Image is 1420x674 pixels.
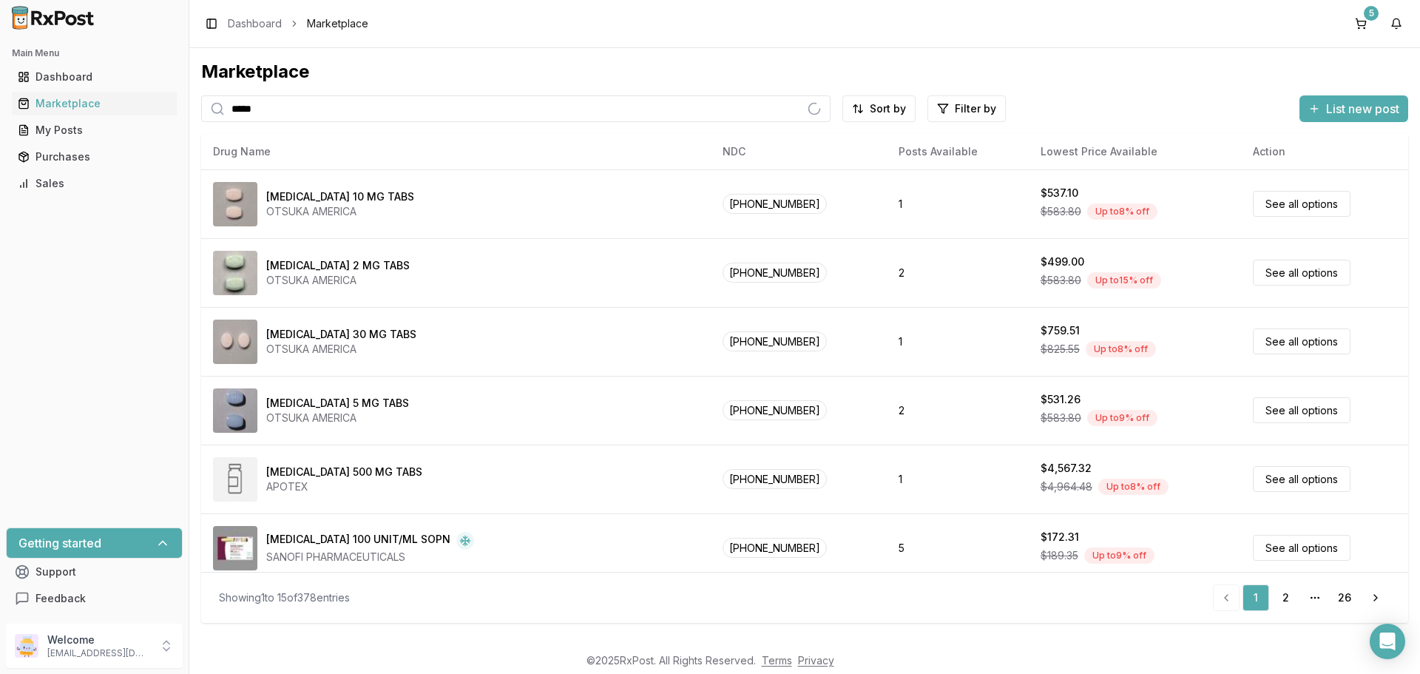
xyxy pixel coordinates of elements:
[723,194,827,214] span: [PHONE_NUMBER]
[47,633,150,647] p: Welcome
[18,176,171,191] div: Sales
[12,144,177,170] a: Purchases
[1370,624,1405,659] div: Open Intercom Messenger
[1326,100,1399,118] span: List new post
[1087,410,1157,426] div: Up to 9 % off
[266,189,414,204] div: [MEDICAL_DATA] 10 MG TABS
[213,526,257,570] img: Admelog SoloStar 100 UNIT/ML SOPN
[723,469,827,489] span: [PHONE_NUMBER]
[1213,584,1390,611] nav: pagination
[1041,186,1078,200] div: $537.10
[1253,191,1350,217] a: See all options
[266,273,410,288] div: OTSUKA AMERICA
[12,170,177,197] a: Sales
[1041,255,1084,269] div: $499.00
[1041,323,1080,338] div: $759.51
[723,331,827,351] span: [PHONE_NUMBER]
[213,251,257,295] img: Abilify 2 MG TABS
[887,513,1028,582] td: 5
[1253,466,1350,492] a: See all options
[798,654,834,667] a: Privacy
[12,90,177,117] a: Marketplace
[35,591,86,606] span: Feedback
[18,96,171,111] div: Marketplace
[1087,203,1157,220] div: Up to 8 % off
[47,647,150,659] p: [EMAIL_ADDRESS][DOMAIN_NAME]
[927,95,1006,122] button: Filter by
[6,6,101,30] img: RxPost Logo
[1242,584,1269,611] a: 1
[266,532,450,550] div: [MEDICAL_DATA] 100 UNIT/ML SOPN
[1041,411,1081,425] span: $583.80
[266,479,422,494] div: APOTEX
[12,47,177,59] h2: Main Menu
[1041,342,1080,357] span: $825.55
[6,172,183,195] button: Sales
[762,654,792,667] a: Terms
[6,585,183,612] button: Feedback
[1041,273,1081,288] span: $583.80
[1087,272,1161,289] div: Up to 15 % off
[6,559,183,585] button: Support
[1041,461,1092,476] div: $4,567.32
[1041,479,1092,494] span: $4,964.48
[1041,204,1081,219] span: $583.80
[266,465,422,479] div: [MEDICAL_DATA] 500 MG TABS
[6,118,183,142] button: My Posts
[711,134,887,169] th: NDC
[213,457,257,502] img: Abiraterone Acetate 500 MG TABS
[887,238,1028,307] td: 2
[228,16,282,31] a: Dashboard
[887,307,1028,376] td: 1
[955,101,996,116] span: Filter by
[1331,584,1358,611] a: 26
[266,204,414,219] div: OTSUKA AMERICA
[219,590,350,605] div: Showing 1 to 15 of 378 entries
[1299,95,1408,122] button: List new post
[887,169,1028,238] td: 1
[723,400,827,420] span: [PHONE_NUMBER]
[842,95,916,122] button: Sort by
[1029,134,1242,169] th: Lowest Price Available
[6,145,183,169] button: Purchases
[213,182,257,226] img: Abilify 10 MG TABS
[266,396,409,411] div: [MEDICAL_DATA] 5 MG TABS
[723,263,827,283] span: [PHONE_NUMBER]
[213,320,257,364] img: Abilify 30 MG TABS
[1084,547,1154,564] div: Up to 9 % off
[266,327,416,342] div: [MEDICAL_DATA] 30 MG TABS
[201,60,1408,84] div: Marketplace
[1041,392,1081,407] div: $531.26
[1364,6,1379,21] div: 5
[18,534,101,552] h3: Getting started
[15,634,38,658] img: User avatar
[1272,584,1299,611] a: 2
[201,134,711,169] th: Drug Name
[1361,584,1390,611] a: Go to next page
[887,376,1028,445] td: 2
[870,101,906,116] span: Sort by
[1086,341,1156,357] div: Up to 8 % off
[12,64,177,90] a: Dashboard
[228,16,368,31] nav: breadcrumb
[266,550,474,565] div: SANOFI PHARMACEUTICALS
[1253,260,1350,286] a: See all options
[1241,134,1408,169] th: Action
[6,65,183,89] button: Dashboard
[213,388,257,433] img: Abilify 5 MG TABS
[1253,397,1350,423] a: See all options
[12,117,177,144] a: My Posts
[18,149,171,164] div: Purchases
[307,16,368,31] span: Marketplace
[1041,548,1078,563] span: $189.35
[18,70,171,84] div: Dashboard
[1041,530,1079,545] div: $172.31
[887,134,1028,169] th: Posts Available
[1349,12,1373,36] button: 5
[266,258,410,273] div: [MEDICAL_DATA] 2 MG TABS
[1299,103,1408,118] a: List new post
[266,411,409,425] div: OTSUKA AMERICA
[723,538,827,558] span: [PHONE_NUMBER]
[1253,328,1350,354] a: See all options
